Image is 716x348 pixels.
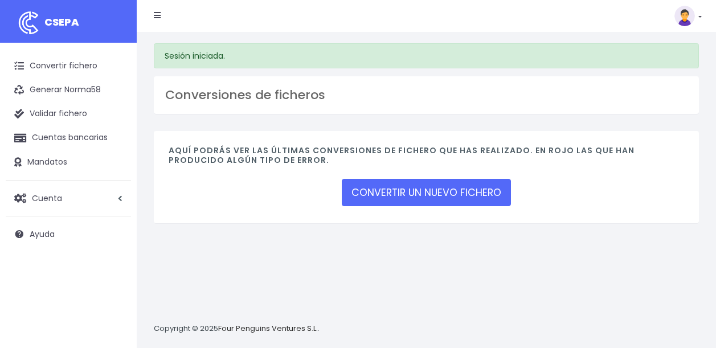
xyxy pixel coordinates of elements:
[165,88,688,103] h3: Conversiones de ficheros
[218,323,318,334] a: Four Penguins Ventures S.L.
[674,6,695,26] img: profile
[6,102,131,126] a: Validar fichero
[6,150,131,174] a: Mandatos
[154,323,320,335] p: Copyright © 2025 .
[14,9,43,37] img: logo
[32,192,62,203] span: Cuenta
[6,78,131,102] a: Generar Norma58
[6,222,131,246] a: Ayuda
[6,186,131,210] a: Cuenta
[30,228,55,240] span: Ayuda
[6,126,131,150] a: Cuentas bancarias
[6,54,131,78] a: Convertir fichero
[342,179,511,206] a: CONVERTIR UN NUEVO FICHERO
[169,146,684,171] h4: Aquí podrás ver las últimas conversiones de fichero que has realizado. En rojo las que han produc...
[44,15,79,29] span: CSEPA
[154,43,699,68] div: Sesión iniciada.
